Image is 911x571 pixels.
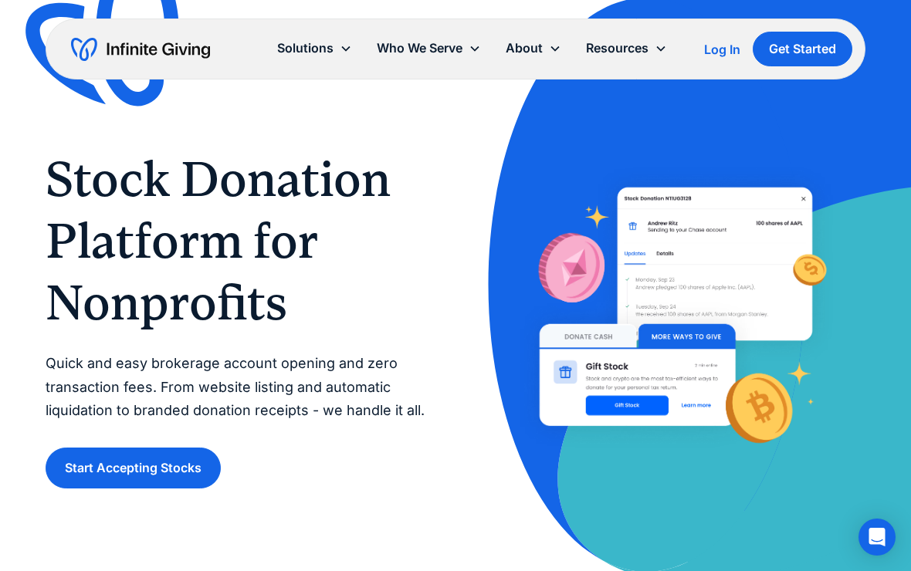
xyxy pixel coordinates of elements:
[377,38,462,59] div: Who We Serve
[364,32,493,65] div: Who We Serve
[265,32,364,65] div: Solutions
[753,32,852,66] a: Get Started
[46,448,221,488] a: Start Accepting Stocks
[277,38,334,59] div: Solutions
[46,352,425,423] p: Quick and easy brokerage account opening and zero transaction fees. From website listing and auto...
[574,32,679,65] div: Resources
[46,148,425,333] h1: Stock Donation Platform for Nonprofits
[704,43,740,56] div: Log In
[71,37,210,62] a: home
[513,161,838,475] img: With Infinite Giving’s stock donation platform, it’s easy for donors to give stock to your nonpro...
[859,519,896,556] div: Open Intercom Messenger
[506,38,543,59] div: About
[586,38,649,59] div: Resources
[704,40,740,59] a: Log In
[493,32,574,65] div: About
